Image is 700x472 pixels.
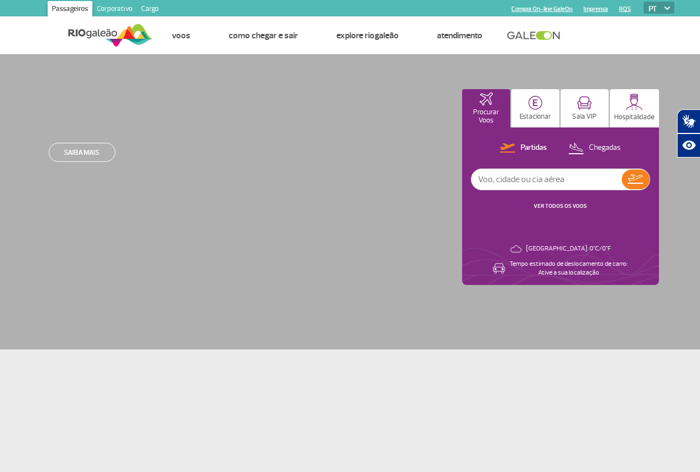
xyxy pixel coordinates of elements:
button: Partidas [497,141,550,155]
button: Chegadas [565,141,624,155]
button: Abrir recursos assistivos. [677,133,700,158]
a: Compra On-line GaleOn [511,5,573,13]
a: Saiba mais [49,143,115,162]
p: Hospitalidade [614,113,655,121]
a: Cargo [137,1,163,19]
p: Chegadas [589,143,621,153]
img: carParkingHome.svg [528,96,542,110]
a: Voos [172,30,190,41]
button: Sala VIP [561,89,609,127]
button: Abrir tradutor de língua de sinais. [677,109,700,133]
img: vipRoom.svg [577,96,592,110]
a: Imprensa [584,5,608,13]
a: Como chegar e sair [229,30,298,41]
button: Procurar Voos [462,89,510,127]
a: Atendimento [437,30,482,41]
input: Voo, cidade ou cia aérea [471,169,622,190]
p: Procurar Voos [468,108,505,125]
a: Corporativo [92,1,137,19]
img: airplaneHomeActive.svg [480,92,493,106]
a: RQS [619,5,631,13]
a: Explore RIOgaleão [336,30,399,41]
p: [GEOGRAPHIC_DATA]: 0°C/0°F [526,244,611,253]
button: Hospitalidade [610,89,659,127]
p: Tempo estimado de deslocamento de carro: Ative a sua localização [510,260,628,277]
div: Plugin de acessibilidade da Hand Talk. [677,109,700,158]
p: Partidas [521,143,547,153]
button: VER TODOS OS VOOS [530,202,590,211]
p: Estacionar [520,113,551,121]
p: Sala VIP [572,113,597,121]
img: hospitality.svg [626,94,643,110]
button: Estacionar [511,89,559,127]
a: VER TODOS OS VOOS [534,202,587,209]
a: Passageiros [48,1,92,19]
